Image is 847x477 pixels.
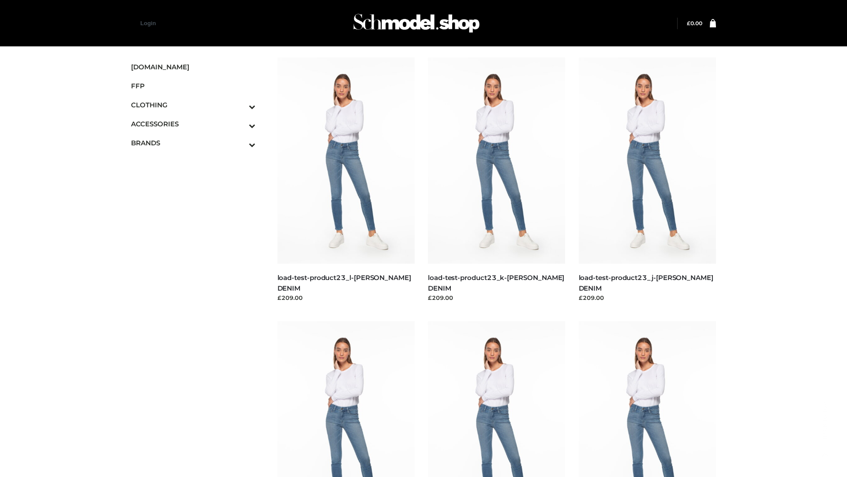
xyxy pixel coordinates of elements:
a: load-test-product23_l-[PERSON_NAME] DENIM [277,273,411,292]
span: £ [687,20,690,26]
span: BRANDS [131,138,255,148]
span: CLOTHING [131,100,255,110]
a: Login [140,20,156,26]
div: £209.00 [277,293,415,302]
span: FFP [131,81,255,91]
a: ACCESSORIESToggle Submenu [131,114,255,133]
span: ACCESSORIES [131,119,255,129]
a: BRANDSToggle Submenu [131,133,255,152]
a: [DOMAIN_NAME] [131,57,255,76]
bdi: 0.00 [687,20,702,26]
button: Toggle Submenu [225,114,255,133]
a: FFP [131,76,255,95]
button: Toggle Submenu [225,133,255,152]
a: £0.00 [687,20,702,26]
img: Schmodel Admin 964 [350,6,483,41]
button: Toggle Submenu [225,95,255,114]
a: load-test-product23_k-[PERSON_NAME] DENIM [428,273,564,292]
div: £209.00 [579,293,716,302]
a: CLOTHINGToggle Submenu [131,95,255,114]
span: Back to top [814,417,836,439]
div: £209.00 [428,293,566,302]
span: [DOMAIN_NAME] [131,62,255,72]
a: load-test-product23_j-[PERSON_NAME] DENIM [579,273,713,292]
